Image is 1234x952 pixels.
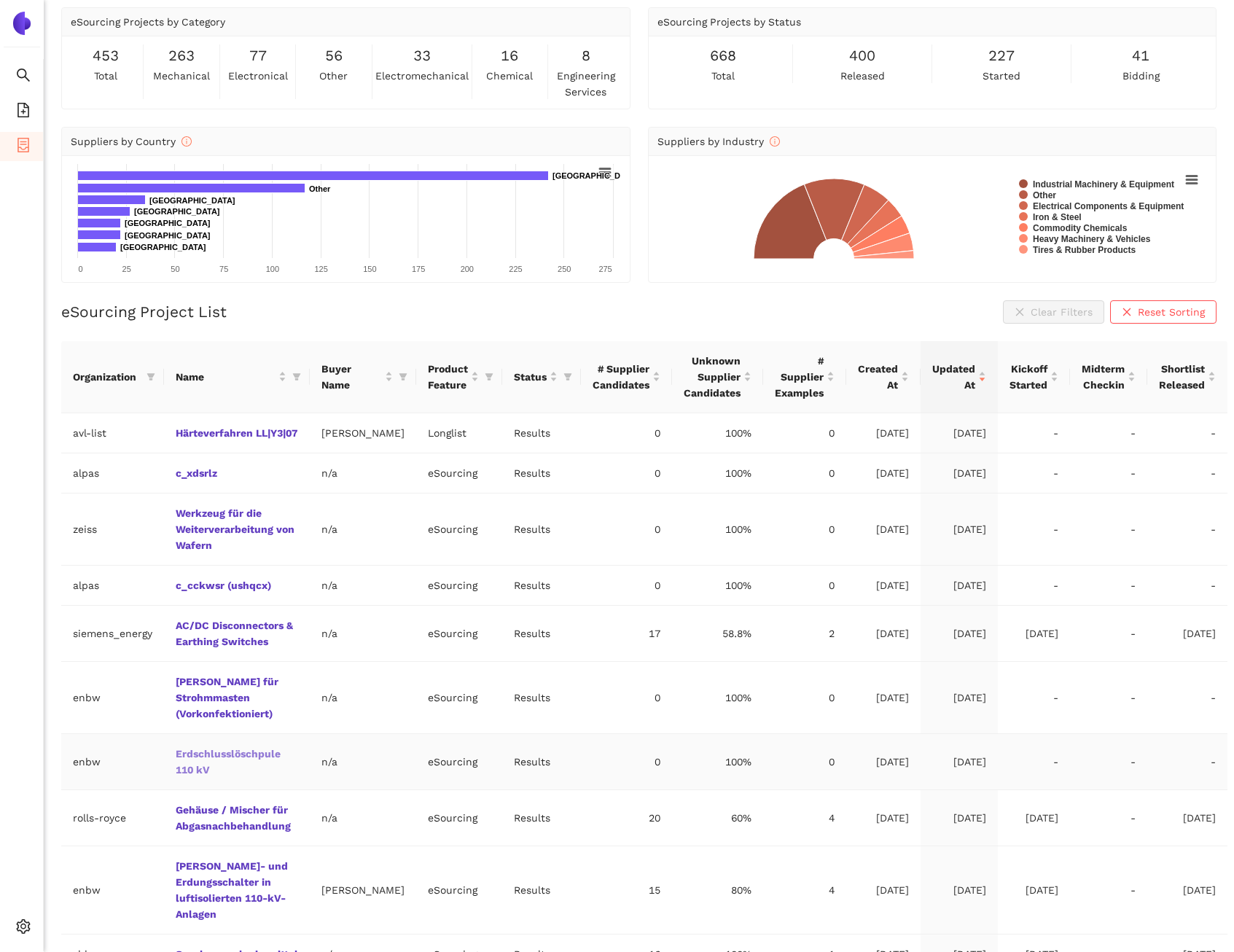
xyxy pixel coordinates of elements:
[1003,300,1104,324] button: closeClear Filters
[416,734,502,790] td: eSourcing
[16,63,31,92] span: search
[10,12,34,35] img: Logo
[1122,68,1160,84] span: bidding
[846,734,921,790] td: [DATE]
[1132,44,1149,67] span: 41
[1159,361,1205,393] span: Shortlist Released
[1070,341,1147,413] th: this column's title is Midterm Checkin,this column is sortable
[502,734,581,790] td: Results
[486,68,533,84] span: chemical
[998,662,1070,734] td: -
[983,68,1020,84] span: started
[1033,201,1184,211] text: Electrical Components & Equipment
[1033,212,1082,222] text: Iron & Steel
[858,361,898,393] span: Created At
[763,453,846,493] td: 0
[1070,453,1147,493] td: -
[416,341,502,413] th: this column's title is Product Feature,this column is sortable
[61,846,164,935] td: enbw
[1070,493,1147,566] td: -
[1147,413,1227,453] td: -
[672,493,763,566] td: 100%
[171,265,179,273] text: 50
[1147,790,1227,846] td: [DATE]
[1070,734,1147,790] td: -
[581,341,672,413] th: this column's title is # Supplier Candidates,this column is sortable
[428,361,468,393] span: Product Feature
[485,372,493,381] span: filter
[416,662,502,734] td: eSourcing
[1033,245,1136,255] text: Tires & Rubber Products
[309,184,331,193] text: Other
[672,734,763,790] td: 100%
[672,606,763,662] td: 58.8%
[582,44,590,67] span: 8
[502,846,581,935] td: Results
[181,136,192,147] span: info-circle
[763,846,846,935] td: 4
[1033,190,1056,200] text: Other
[61,301,227,322] h2: eSourcing Project List
[416,493,502,566] td: eSourcing
[292,372,301,381] span: filter
[921,566,998,606] td: [DATE]
[134,207,220,216] text: [GEOGRAPHIC_DATA]
[581,413,672,453] td: 0
[120,243,206,251] text: [GEOGRAPHIC_DATA]
[71,16,225,28] span: eSourcing Projects by Category
[672,413,763,453] td: 100%
[672,790,763,846] td: 60%
[998,566,1070,606] td: -
[581,662,672,734] td: 0
[502,453,581,493] td: Results
[325,44,343,67] span: 56
[1138,304,1205,320] span: Reset Sorting
[61,790,164,846] td: rolls-royce
[1147,606,1227,662] td: [DATE]
[763,606,846,662] td: 2
[672,341,763,413] th: this column's title is Unknown Supplier Candidates,this column is sortable
[482,358,496,396] span: filter
[551,68,620,100] span: engineering services
[846,790,921,846] td: [DATE]
[921,734,998,790] td: [DATE]
[125,219,211,227] text: [GEOGRAPHIC_DATA]
[581,846,672,935] td: 15
[1147,493,1227,566] td: -
[921,413,998,453] td: [DATE]
[16,914,31,943] span: setting
[1082,361,1125,393] span: Midterm Checkin
[763,413,846,453] td: 0
[94,68,117,84] span: total
[310,493,416,566] td: n/a
[1033,234,1151,244] text: Heavy Machinery & Vehicles
[501,44,518,67] span: 16
[509,265,522,273] text: 225
[998,453,1070,493] td: -
[1033,179,1174,190] text: Industrial Machinery & Equipment
[1147,846,1227,935] td: [DATE]
[1147,453,1227,493] td: -
[416,413,502,453] td: Longlist
[846,413,921,453] td: [DATE]
[502,413,581,453] td: Results
[1070,846,1147,935] td: -
[672,846,763,935] td: 80%
[502,566,581,606] td: Results
[153,68,210,84] span: mechanical
[310,413,416,453] td: [PERSON_NAME]
[93,44,119,67] span: 453
[314,265,327,273] text: 125
[310,606,416,662] td: n/a
[921,606,998,662] td: [DATE]
[998,790,1070,846] td: [DATE]
[310,734,416,790] td: n/a
[581,606,672,662] td: 17
[775,353,824,401] span: # Supplier Examples
[310,341,416,413] th: this column's title is Buyer Name,this column is sortable
[1070,790,1147,846] td: -
[514,369,547,385] span: Status
[416,846,502,935] td: eSourcing
[502,493,581,566] td: Results
[310,790,416,846] td: n/a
